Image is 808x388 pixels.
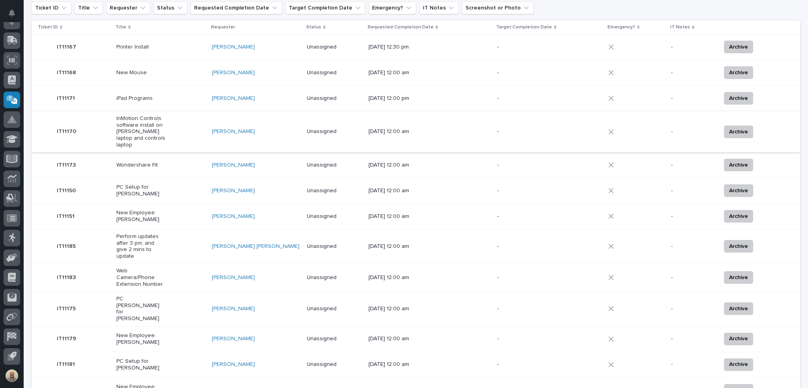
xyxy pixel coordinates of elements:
p: [DATE] 12:00 am [368,162,418,169]
p: New Employee: [PERSON_NAME] [116,210,166,223]
span: Archive [729,127,748,137]
tr: IT11185IT11185 Perform updates after 3 pm, and give 2 mins to update[PERSON_NAME] [PERSON_NAME] U... [32,229,800,264]
p: Unassigned [307,336,356,342]
p: - [671,162,714,169]
p: - [671,128,714,135]
button: Archive [724,159,753,171]
p: PC Setup for [PERSON_NAME] [116,358,166,371]
button: Screenshot or Photo [462,2,534,14]
p: InMotion Controls software install on [PERSON_NAME] laptop and controls laptop [116,115,166,148]
a: [PERSON_NAME] [212,274,255,281]
tr: IT11167IT11167 Printer Install[PERSON_NAME] Unassigned[DATE] 12:30 pm--Archive [32,34,800,60]
p: - [497,306,546,312]
p: Requested Completion Date [368,23,434,32]
button: Emergency? [368,2,416,14]
tr: IT11171IT11171 iPad Programs[PERSON_NAME] Unassigned[DATE] 12:00 pm--Archive [32,86,800,111]
p: Wondershare Fit [116,162,166,169]
p: - [671,213,714,220]
p: - [497,213,546,220]
button: Archive [724,126,753,138]
div: Notifications [10,9,20,22]
p: Unassigned [307,162,356,169]
p: - [671,69,714,76]
a: [PERSON_NAME] [212,162,255,169]
a: [PERSON_NAME] [212,187,255,194]
tr: IT11179IT11179 New Employee: [PERSON_NAME][PERSON_NAME] Unassigned[DATE] 12:00 am--Archive [32,326,800,352]
p: [DATE] 12:00 am [368,274,418,281]
button: Requester [106,2,150,14]
tr: IT11151IT11151 New Employee: [PERSON_NAME][PERSON_NAME] Unassigned[DATE] 12:00 am--Archive [32,204,800,229]
button: Target Completion Date [285,2,365,14]
button: Archive [724,271,753,284]
p: [DATE] 12:30 pm [368,44,418,51]
button: Archive [724,184,753,197]
p: Unassigned [307,243,356,250]
button: Archive [724,210,753,223]
a: [PERSON_NAME] [212,336,255,342]
button: Archive [724,333,753,345]
span: Archive [729,360,748,369]
span: Archive [729,160,748,170]
p: iPad Programs [116,95,166,102]
a: [PERSON_NAME] [212,306,255,312]
button: Archive [724,358,753,371]
a: [PERSON_NAME] [212,44,255,51]
span: Archive [729,42,748,52]
tr: IT11175IT11175 PC [PERSON_NAME] for [PERSON_NAME][PERSON_NAME] Unassigned[DATE] 12:00 am--Archive [32,292,800,326]
p: Unassigned [307,274,356,281]
p: [DATE] 12:00 am [368,306,418,312]
a: [PERSON_NAME] [212,128,255,135]
p: [DATE] 12:00 am [368,69,418,76]
p: [DATE] 12:00 am [368,361,418,368]
p: - [671,336,714,342]
button: Archive [724,302,753,315]
p: - [497,243,546,250]
p: Perform updates after 3 pm, and give 2 mins to update [116,233,166,260]
a: [PERSON_NAME] [212,69,255,76]
p: IT11173 [57,160,77,169]
p: - [497,336,546,342]
p: Emergency? [608,23,635,32]
p: IT11171 [57,94,77,102]
tr: IT11173IT11173 Wondershare Fit[PERSON_NAME] Unassigned[DATE] 12:00 am--Archive [32,152,800,178]
tr: IT11150IT11150 PC Setup for [PERSON_NAME][PERSON_NAME] Unassigned[DATE] 12:00 am--Archive [32,178,800,204]
p: Status [306,23,321,32]
p: Unassigned [307,44,356,51]
p: IT11185 [57,242,77,250]
button: IT Notes [419,2,459,14]
p: [DATE] 12:00 am [368,187,418,194]
p: Requester [211,23,235,32]
button: Archive [724,92,753,105]
p: Unassigned [307,306,356,312]
a: [PERSON_NAME] [212,95,255,102]
p: PC [PERSON_NAME] for [PERSON_NAME] [116,296,166,322]
p: - [671,44,714,51]
a: [PERSON_NAME] [PERSON_NAME] [212,243,299,250]
p: [DATE] 12:00 am [368,336,418,342]
tr: IT11183IT11183 Web Camera/Phone Extension Number[PERSON_NAME] Unassigned[DATE] 12:00 am--Archive [32,264,800,292]
span: Archive [729,334,748,343]
p: - [671,187,714,194]
p: [DATE] 12:00 pm [368,95,418,102]
p: - [497,187,546,194]
p: - [497,162,546,169]
p: IT11168 [57,68,78,76]
p: - [497,69,546,76]
p: New Mouse [116,69,166,76]
p: IT Notes [670,23,690,32]
button: Title [75,2,103,14]
span: Archive [729,273,748,282]
p: IT11183 [57,273,77,281]
p: Unassigned [307,213,356,220]
p: [DATE] 12:00 am [368,243,418,250]
span: Archive [729,94,748,103]
p: - [671,95,714,102]
p: Target Completion Date [496,23,552,32]
span: Archive [729,186,748,195]
p: IT11175 [57,304,77,312]
button: users-avatar [4,367,20,384]
p: Title [116,23,126,32]
p: Unassigned [307,69,356,76]
button: Archive [724,41,753,53]
button: Archive [724,240,753,253]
